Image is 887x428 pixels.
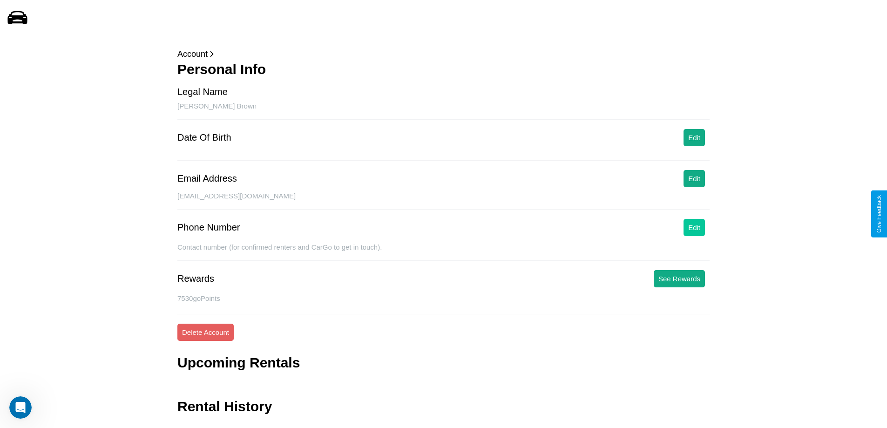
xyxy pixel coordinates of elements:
iframe: Intercom live chat [9,396,32,419]
button: Edit [684,170,705,187]
p: Account [177,47,710,61]
div: Rewards [177,273,214,284]
h3: Personal Info [177,61,710,77]
div: Email Address [177,173,237,184]
div: Give Feedback [876,195,882,233]
div: [EMAIL_ADDRESS][DOMAIN_NAME] [177,192,710,210]
button: Edit [684,219,705,236]
h3: Upcoming Rentals [177,355,300,371]
div: [PERSON_NAME] Brown [177,102,710,120]
button: See Rewards [654,270,705,287]
h3: Rental History [177,399,272,414]
button: Delete Account [177,324,234,341]
div: Legal Name [177,87,228,97]
button: Edit [684,129,705,146]
p: 7530 goPoints [177,292,710,305]
div: Date Of Birth [177,132,231,143]
div: Contact number (for confirmed renters and CarGo to get in touch). [177,243,710,261]
div: Phone Number [177,222,240,233]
